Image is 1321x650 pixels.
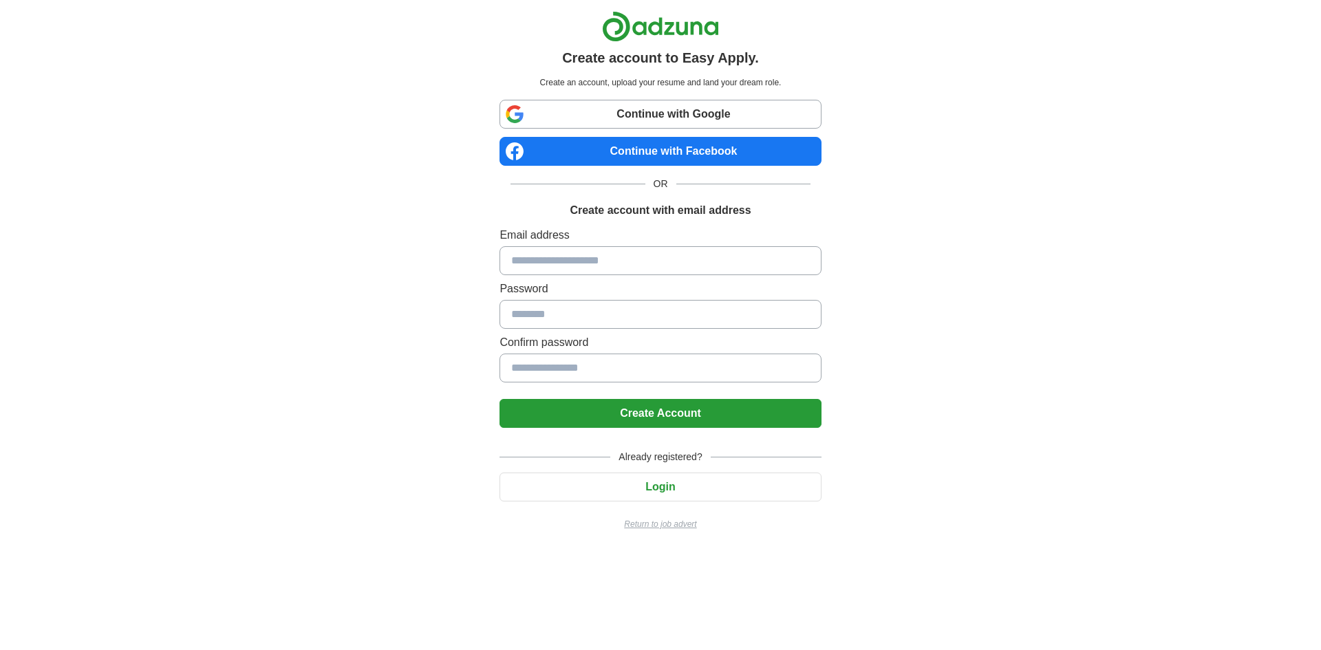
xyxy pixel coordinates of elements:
[500,334,821,351] label: Confirm password
[562,47,759,68] h1: Create account to Easy Apply.
[570,202,751,219] h1: Create account with email address
[500,473,821,501] button: Login
[610,450,710,464] span: Already registered?
[500,399,821,428] button: Create Account
[500,518,821,530] a: Return to job advert
[500,137,821,166] a: Continue with Facebook
[500,227,821,243] label: Email address
[500,481,821,492] a: Login
[500,100,821,129] a: Continue with Google
[500,281,821,297] label: Password
[502,76,818,89] p: Create an account, upload your resume and land your dream role.
[602,11,719,42] img: Adzuna logo
[645,177,676,191] span: OR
